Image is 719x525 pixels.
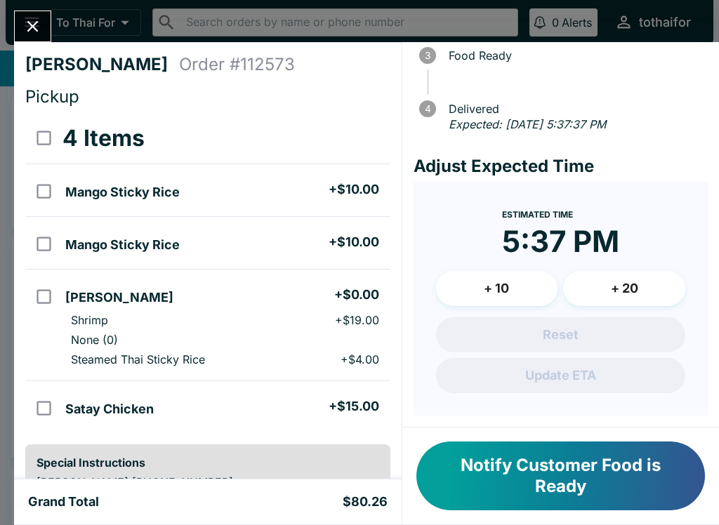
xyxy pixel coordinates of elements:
[442,102,708,115] span: Delivered
[329,234,379,251] h5: + $10.00
[65,289,173,306] h5: [PERSON_NAME]
[414,156,708,177] h4: Adjust Expected Time
[71,333,118,347] p: None (0)
[25,54,179,75] h4: [PERSON_NAME]
[442,49,708,62] span: Food Ready
[62,124,145,152] h3: 4 Items
[65,401,154,418] h5: Satay Chicken
[563,271,685,306] button: + 20
[502,209,573,220] span: Estimated Time
[65,184,180,201] h5: Mango Sticky Rice
[425,50,430,61] text: 3
[37,475,379,489] p: [PERSON_NAME] [PHONE_NUMBER]
[28,493,99,510] h5: Grand Total
[329,398,379,415] h5: + $15.00
[341,352,379,366] p: + $4.00
[502,223,619,260] time: 5:37 PM
[436,271,558,306] button: + 10
[71,352,205,366] p: Steamed Thai Sticky Rice
[25,86,79,107] span: Pickup
[37,456,379,470] h6: Special Instructions
[15,11,51,41] button: Close
[343,493,388,510] h5: $80.26
[449,117,606,131] em: Expected: [DATE] 5:37:37 PM
[329,181,379,198] h5: + $10.00
[416,441,705,510] button: Notify Customer Food is Ready
[71,313,108,327] p: Shrimp
[424,103,430,114] text: 4
[334,286,379,303] h5: + $0.00
[179,54,295,75] h4: Order # 112573
[65,237,180,253] h5: Mango Sticky Rice
[25,113,390,433] table: orders table
[335,313,379,327] p: + $19.00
